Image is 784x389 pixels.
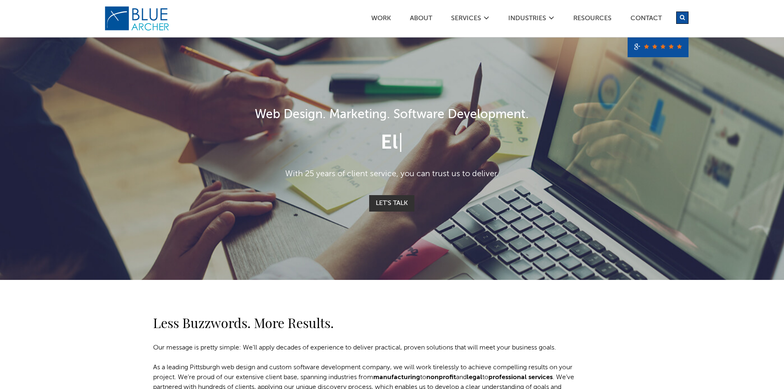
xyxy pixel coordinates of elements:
h2: Less Buzzwords. More Results. [153,313,581,333]
p: Our message is pretty simple: We’ll apply decades of experience to deliver practical, proven solu... [153,343,581,353]
a: Work [371,15,391,24]
a: ABOUT [409,15,433,24]
a: SERVICES [451,15,482,24]
a: nonprofit [426,374,456,381]
h1: Web Design. Marketing. Software Development. [154,106,631,124]
a: Contact [630,15,662,24]
a: professional services [489,374,553,381]
a: legal [467,374,482,381]
a: Resources [573,15,612,24]
p: With 25 years of client service, you can trust us to deliver. [154,168,631,180]
span: | [398,133,403,153]
span: El [381,133,398,153]
img: Blue Archer Logo [104,6,170,31]
a: Let's Talk [369,195,414,212]
a: manufacturing [373,374,420,381]
a: Industries [508,15,547,24]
